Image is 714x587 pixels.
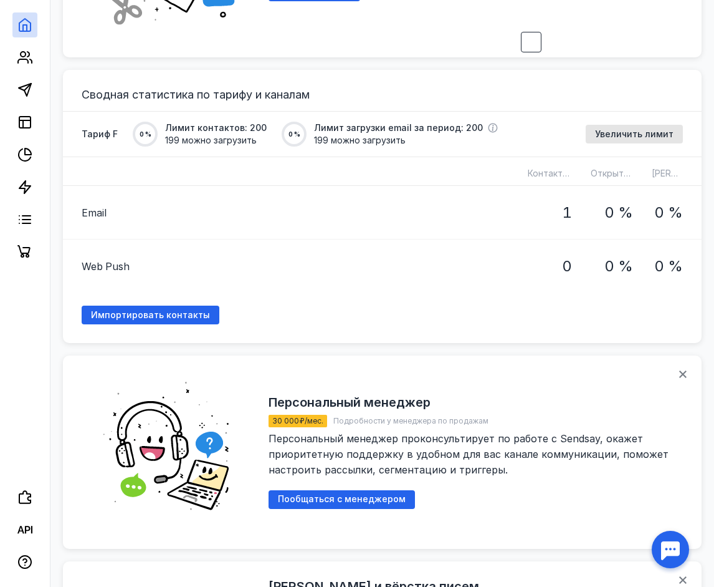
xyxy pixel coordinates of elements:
[82,259,130,274] span: Web Push
[91,310,210,321] span: Импортировать контакты
[165,134,267,147] span: 199 можно загрузить
[269,395,431,410] h2: Персональный менеджер
[654,205,683,221] h1: 0 %
[562,205,572,221] h1: 1
[272,416,323,425] span: 30 000 ₽/мес.
[604,258,633,274] h1: 0 %
[528,168,573,178] span: Контактов
[82,89,683,101] h3: Сводная статистика по тарифу и каналам
[314,122,483,134] span: Лимит загрузки email за период: 200
[82,205,107,220] span: Email
[586,125,683,143] button: Увеличить лимит
[595,129,674,140] span: Увеличить лимит
[333,416,488,425] span: Подробности у менеджера по продажам
[94,374,250,530] img: ab5e35b0dfeb9adb93b00a895b99bff1.png
[82,306,219,324] a: Импортировать контакты
[314,134,498,147] span: 199 можно загрузить
[165,122,267,134] span: Лимит контактов: 200
[591,168,634,178] span: Открытий
[269,432,672,476] span: Персональный менеджер проконсультирует по работе c Sendsay, окажет приоритетную поддержку в удобн...
[82,128,118,140] span: Тариф F
[604,205,633,221] h1: 0 %
[278,494,406,505] span: Пообщаться с менеджером
[269,490,415,509] button: Пообщаться с менеджером
[654,258,683,274] h1: 0 %
[562,258,572,274] h1: 0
